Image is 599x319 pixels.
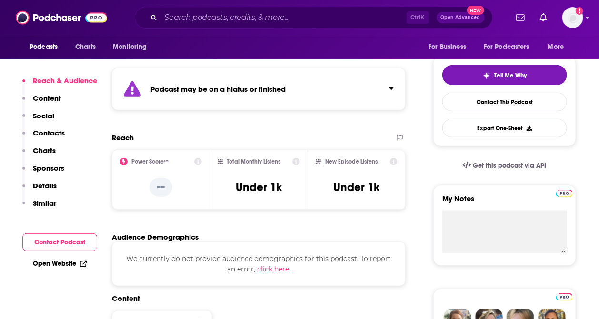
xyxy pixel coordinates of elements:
div: Search podcasts, credits, & more... [135,7,493,29]
h2: Reach [112,133,134,142]
button: open menu [23,38,70,56]
h2: Audience Demographics [112,232,199,242]
img: User Profile [562,7,583,28]
span: Monitoring [113,40,147,54]
button: click here. [257,264,290,274]
span: Open Advanced [441,15,480,20]
span: Tell Me Why [494,72,527,79]
input: Search podcasts, credits, & more... [161,10,407,25]
p: Details [33,181,57,190]
a: Pro website [556,292,573,301]
button: open menu [422,38,478,56]
h2: Content [112,294,398,303]
button: Contact Podcast [22,233,97,251]
a: Get this podcast via API [455,154,554,177]
a: Show notifications dropdown [512,10,529,26]
a: Contact This Podcast [442,93,567,111]
button: Export One-Sheet [442,119,567,137]
p: Sponsors [33,164,64,173]
button: Sponsors [22,164,64,181]
span: For Business [429,40,466,54]
section: Click to expand status details [112,68,406,110]
span: Charts [75,40,96,54]
button: open menu [106,38,159,56]
button: Show profile menu [562,7,583,28]
button: Reach & Audience [22,76,97,94]
a: Show notifications dropdown [536,10,551,26]
p: Social [33,111,54,120]
span: For Podcasters [484,40,529,54]
a: Pro website [556,188,573,197]
button: Social [22,111,54,129]
img: tell me why sparkle [483,72,490,79]
img: Podchaser - Follow, Share and Rate Podcasts [16,9,107,27]
button: Content [22,94,61,111]
p: Similar [33,199,56,208]
img: Podchaser Pro [556,293,573,301]
button: Similar [22,199,56,216]
strong: Podcast may be on a hiatus or finished [150,85,286,94]
img: Podchaser Pro [556,190,573,197]
span: Get this podcast via API [473,162,547,170]
a: Open Website [33,260,87,268]
p: Contacts [33,128,65,137]
button: Charts [22,146,56,164]
p: Reach & Audience [33,76,97,85]
button: open menu [478,38,543,56]
h2: New Episode Listens [325,158,378,165]
span: Logged in as Trent121 [562,7,583,28]
span: We currently do not provide audience demographics for this podcast. To report an error, [126,254,391,273]
span: Ctrl K [407,11,429,24]
button: Details [22,181,57,199]
span: New [467,6,484,15]
p: Content [33,94,61,103]
h2: Total Monthly Listens [227,158,281,165]
p: -- [150,178,172,197]
h3: Under 1k [236,180,282,194]
svg: Add a profile image [576,7,583,15]
button: open menu [541,38,576,56]
button: Open AdvancedNew [437,12,485,23]
h2: Power Score™ [131,158,169,165]
p: Charts [33,146,56,155]
h3: Under 1k [334,180,380,194]
label: My Notes [442,194,567,211]
button: tell me why sparkleTell Me Why [442,65,567,85]
button: Contacts [22,128,65,146]
span: Podcasts [30,40,58,54]
a: Charts [69,38,101,56]
span: More [548,40,564,54]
